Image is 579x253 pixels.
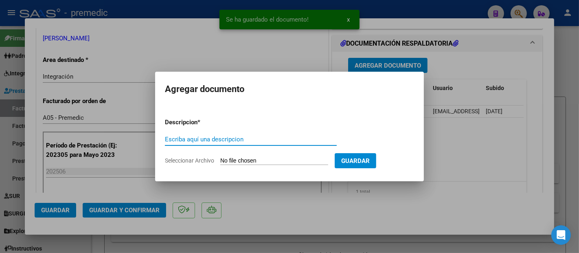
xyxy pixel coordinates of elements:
[335,153,376,168] button: Guardar
[165,118,240,127] p: Descripcion
[165,81,414,97] h2: Agregar documento
[341,157,370,165] span: Guardar
[165,157,214,164] span: Seleccionar Archivo
[551,225,571,245] div: Open Intercom Messenger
